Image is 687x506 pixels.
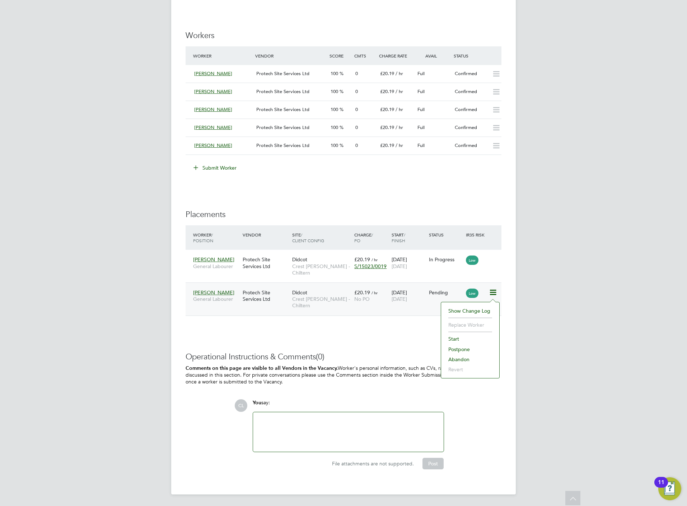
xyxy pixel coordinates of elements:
[445,364,496,374] li: Revert
[466,289,478,298] span: Low
[466,256,478,265] span: Low
[193,263,239,270] span: General Labourer
[464,228,489,241] div: IR35 Risk
[355,106,358,112] span: 0
[355,142,358,148] span: 0
[658,482,664,492] div: 11
[194,124,232,130] span: [PERSON_NAME]
[452,68,489,80] div: Confirmed
[354,256,370,263] span: £20.19
[452,86,489,98] div: Confirmed
[380,88,394,95] span: £20.19
[235,399,247,412] span: CL
[292,263,351,276] span: Crest [PERSON_NAME] - Chiltern
[253,400,261,406] span: You
[186,365,338,371] b: Comments on this page are visible to all Vendors in the Vacancy.
[193,296,239,302] span: General Labourer
[193,289,234,296] span: [PERSON_NAME]
[191,285,501,291] a: [PERSON_NAME]General LabourerProtech Site Services LtdDidcotCrest [PERSON_NAME] - Chiltern£20.19 ...
[194,88,232,95] span: [PERSON_NAME]
[422,458,444,469] button: Post
[427,228,464,241] div: Status
[191,49,253,62] div: Worker
[355,88,358,95] span: 0
[253,49,328,62] div: Vendor
[253,399,444,412] div: say:
[452,122,489,134] div: Confirmed
[331,70,338,77] span: 100
[186,210,501,220] h3: Placements
[445,320,496,330] li: Replace Worker
[194,70,232,77] span: [PERSON_NAME]
[331,142,338,148] span: 100
[445,334,496,344] li: Start
[452,49,501,62] div: Status
[292,289,307,296] span: Didcot
[186,352,501,362] h3: Operational Instructions & Comments
[417,124,425,130] span: Full
[390,228,427,247] div: Start
[354,289,370,296] span: £20.19
[429,289,463,296] div: Pending
[186,31,501,41] h3: Workers
[193,256,234,263] span: [PERSON_NAME]
[256,142,309,148] span: Protech Site Services Ltd
[290,228,352,247] div: Site
[415,49,452,62] div: Avail
[292,232,324,243] span: / Client Config
[417,142,425,148] span: Full
[256,124,309,130] span: Protech Site Services Ltd
[452,104,489,116] div: Confirmed
[392,296,407,302] span: [DATE]
[390,253,427,273] div: [DATE]
[396,124,403,130] span: / hr
[241,286,290,306] div: Protech Site Services Ltd
[194,106,232,112] span: [PERSON_NAME]
[352,228,390,247] div: Charge
[256,70,309,77] span: Protech Site Services Ltd
[256,88,309,95] span: Protech Site Services Ltd
[354,232,373,243] span: / PO
[354,296,370,302] span: No PO
[352,49,377,62] div: Cmts
[191,228,241,247] div: Worker
[380,106,394,112] span: £20.19
[191,252,501,258] a: [PERSON_NAME]General LabourerProtech Site Services LtdDidcotCrest [PERSON_NAME] - Chiltern£20.19 ...
[390,286,427,306] div: [DATE]
[371,257,378,262] span: / hr
[429,256,463,263] div: In Progress
[331,124,338,130] span: 100
[417,70,425,77] span: Full
[417,106,425,112] span: Full
[452,140,489,152] div: Confirmed
[380,124,394,130] span: £20.19
[186,365,501,385] p: Worker's personal information, such as CVs, rates, etc, should never be discussed in this section...
[396,88,403,95] span: / hr
[331,106,338,112] span: 100
[316,352,324,362] span: (0)
[241,228,290,241] div: Vendor
[380,142,394,148] span: £20.19
[194,142,232,148] span: [PERSON_NAME]
[256,106,309,112] span: Protech Site Services Ltd
[445,306,496,316] li: Show change log
[355,70,358,77] span: 0
[355,124,358,130] span: 0
[445,354,496,364] li: Abandon
[445,344,496,354] li: Postpone
[331,88,338,95] span: 100
[188,162,242,174] button: Submit Worker
[417,88,425,95] span: Full
[396,142,403,148] span: / hr
[371,290,378,295] span: / hr
[292,296,351,309] span: Crest [PERSON_NAME] - Chiltern
[658,477,681,500] button: Open Resource Center, 11 new notifications
[292,256,307,263] span: Didcot
[380,70,394,77] span: £20.19
[377,49,415,62] div: Charge Rate
[392,232,405,243] span: / Finish
[332,460,414,467] span: File attachments are not supported.
[396,70,403,77] span: / hr
[328,49,352,62] div: Score
[396,106,403,112] span: / hr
